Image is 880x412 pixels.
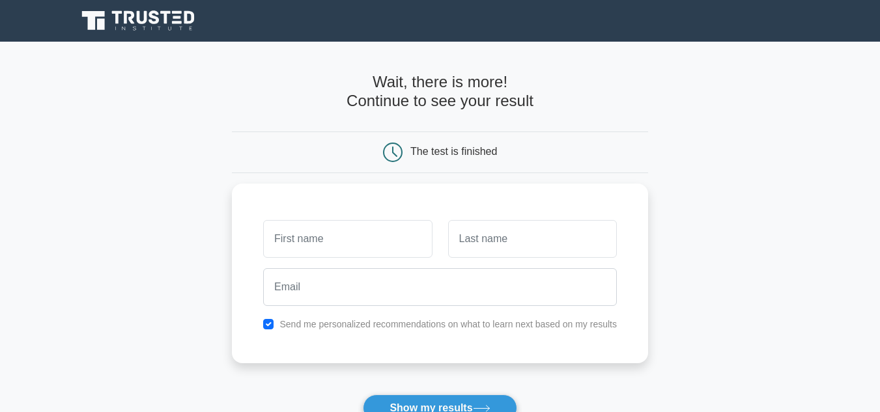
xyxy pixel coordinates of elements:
[410,146,497,157] div: The test is finished
[279,319,617,329] label: Send me personalized recommendations on what to learn next based on my results
[263,268,617,306] input: Email
[232,73,648,111] h4: Wait, there is more! Continue to see your result
[263,220,432,258] input: First name
[448,220,617,258] input: Last name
